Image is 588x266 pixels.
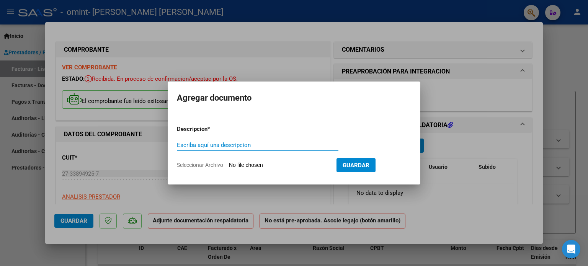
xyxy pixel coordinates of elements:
[177,125,247,134] p: Descripcion
[562,240,580,258] div: Open Intercom Messenger
[343,162,369,169] span: Guardar
[336,158,376,172] button: Guardar
[177,91,411,105] h2: Agregar documento
[177,162,223,168] span: Seleccionar Archivo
